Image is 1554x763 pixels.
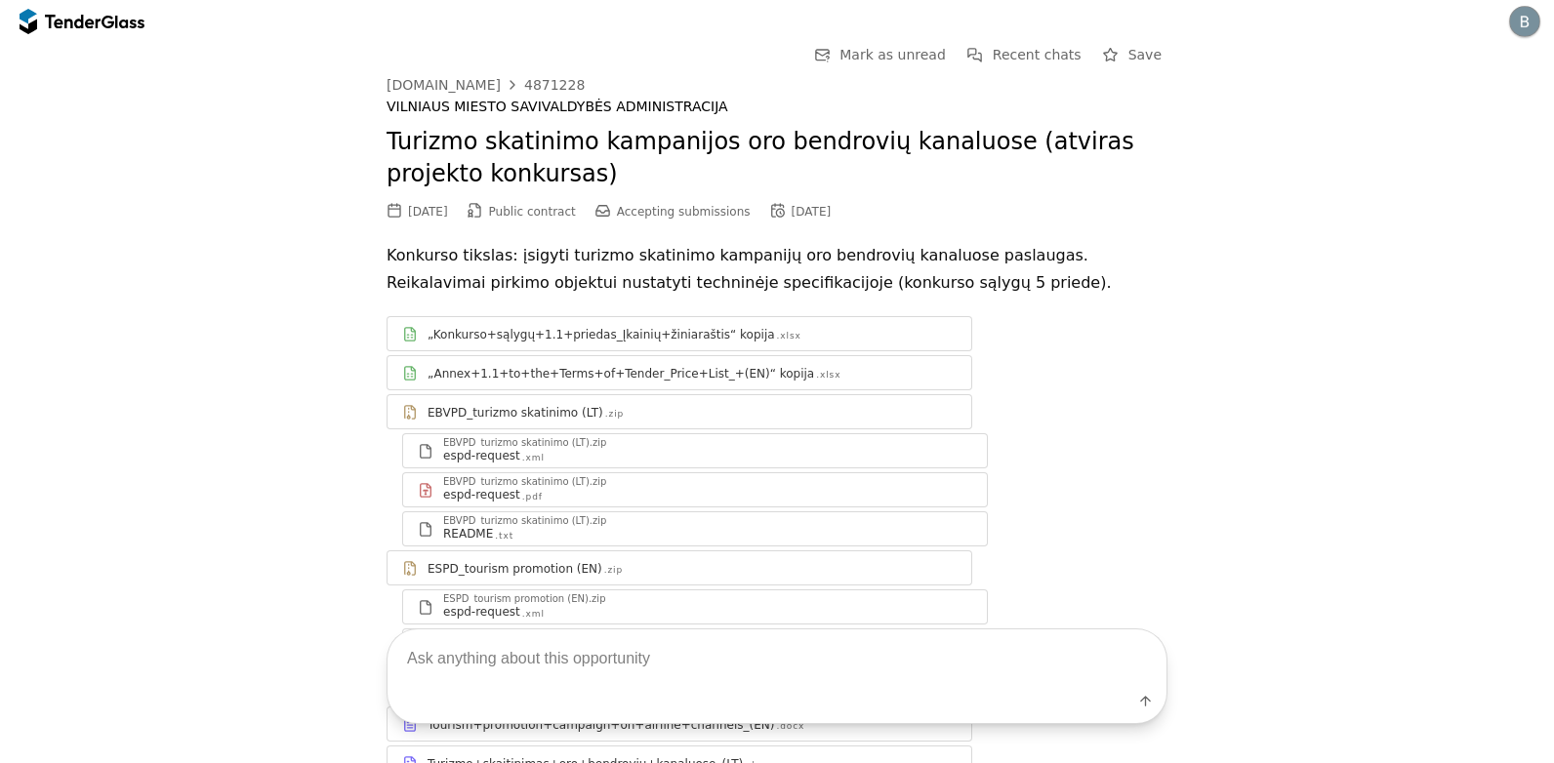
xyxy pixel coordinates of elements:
button: Save [1097,43,1167,67]
div: .zip [604,564,623,577]
span: Save [1128,47,1162,62]
a: EBVPD_turizmo skatinimo (LT).zip [387,394,972,429]
div: espd-request [443,448,520,463]
div: EBVPD_turizmo skatinimo (LT) [428,405,603,421]
div: ESPD_tourism promotion (EN) [428,561,602,577]
a: „Konkurso+sąlygų+1.1+priedas_Įkainių+žiniaraštis“ kopija.xlsx [387,316,972,351]
div: EBVPD_turizmo skatinimo (LT).zip [443,516,606,526]
div: 4871228 [524,78,585,92]
div: README [443,526,493,542]
div: EBVPD_turizmo skatinimo (LT).zip [443,438,606,448]
div: [DATE] [792,205,832,219]
p: Konkurso tikslas: įsigyti turizmo skatinimo kampanijų oro bendrovių kanaluose paslaugas. Reikalav... [387,242,1167,297]
div: .xlsx [777,330,801,342]
span: Mark as unread [839,47,946,62]
div: „Annex+1.1+to+the+Terms+of+Tender_Price+List_+(EN)“ kopija [428,366,814,381]
div: [DATE] [408,205,448,219]
div: .xml [522,452,545,464]
span: Accepting submissions [617,205,751,219]
a: EBVPD_turizmo skatinimo (LT).zipespd-request.xml [402,433,988,468]
div: EBVPD_turizmo skatinimo (LT).zip [443,477,606,487]
a: ESPD_tourism promotion (EN).zip [387,550,972,585]
div: .pdf [522,491,543,503]
div: [DOMAIN_NAME] [387,78,501,92]
div: .xlsx [816,369,840,381]
a: [DOMAIN_NAME]4871228 [387,77,585,93]
span: Public contract [489,205,576,219]
button: Mark as unread [808,43,952,67]
div: VILNIAUS MIESTO SAVIVALDYBĖS ADMINISTRACIJA [387,99,1167,115]
button: Recent chats [961,43,1087,67]
a: EBVPD_turizmo skatinimo (LT).zipREADME.txt [402,511,988,546]
h2: Turizmo skatinimo kampanijos oro bendrovių kanaluose (atviras projekto konkursas) [387,126,1167,191]
div: „Konkurso+sąlygų+1.1+priedas_Įkainių+žiniaraštis“ kopija [428,327,775,342]
div: .zip [605,408,624,421]
div: espd-request [443,487,520,502]
a: EBVPD_turizmo skatinimo (LT).zipespd-request.pdf [402,472,988,507]
a: „Annex+1.1+to+the+Terms+of+Tender_Price+List_+(EN)“ kopija.xlsx [387,355,972,390]
span: Recent chats [993,47,1082,62]
div: .txt [495,530,513,542]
